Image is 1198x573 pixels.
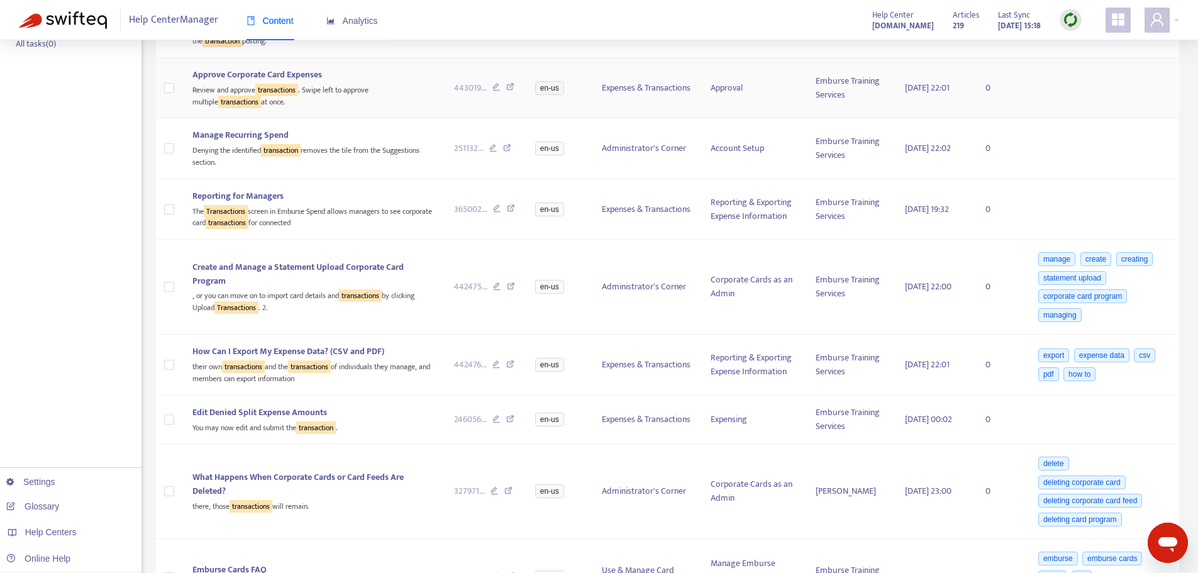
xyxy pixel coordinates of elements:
[1038,494,1142,508] span: deleting corporate card feed
[905,141,951,155] span: [DATE] 22:02
[192,82,434,108] div: Review and approve . Swipe left to approve multiple at once.
[1038,367,1059,381] span: pdf
[975,240,1026,335] td: 0
[535,358,564,372] span: en-us
[806,444,895,539] td: [PERSON_NAME]
[6,554,70,564] a: Online Help
[701,396,806,445] td: Expensing
[288,360,331,373] sqkw: transactions
[1038,252,1075,266] span: manage
[1080,252,1111,266] span: create
[454,358,487,372] span: 442476 ...
[204,205,248,218] sqkw: Transactions
[6,477,55,487] a: Settings
[701,335,806,395] td: Reporting & Exporting Expense Information
[1038,271,1106,285] span: statement upload
[535,142,564,155] span: en-us
[1082,552,1142,565] span: emburse cards
[872,18,934,33] a: [DOMAIN_NAME]
[192,470,404,498] span: What Happens When Corporate Cards or Card Feeds Are Deleted?
[19,11,107,29] img: Swifteq
[454,203,487,216] span: 365002 ...
[202,35,242,47] sqkw: transaction
[905,202,949,216] span: [DATE] 19:32
[192,359,434,384] div: their own and the of individuals they manage, and members can export information
[535,484,564,498] span: en-us
[192,142,434,168] div: Denying the identified removes the tile from the Suggestions section.
[872,19,934,33] strong: [DOMAIN_NAME]
[806,240,895,335] td: Emburse Training Services
[192,189,284,203] span: Reporting for Managers
[953,19,964,33] strong: 219
[1038,457,1069,470] span: delete
[1111,12,1126,27] span: appstore
[326,16,378,26] span: Analytics
[806,396,895,445] td: Emburse Training Services
[6,501,59,511] a: Glossary
[247,16,255,25] span: book
[998,19,1041,33] strong: [DATE] 15:18
[1038,308,1082,322] span: managing
[206,216,248,229] sqkw: transactions
[905,357,950,372] span: [DATE] 22:01
[905,279,951,294] span: [DATE] 22:00
[1038,348,1069,362] span: export
[592,335,701,395] td: Expenses & Transactions
[16,37,56,50] p: All tasks ( 0 )
[975,444,1026,539] td: 0
[592,444,701,539] td: Administrator's Corner
[192,128,289,142] span: Manage Recurring Spend
[701,240,806,335] td: Corporate Cards as an Admin
[1038,513,1122,526] span: deleting card program
[905,412,952,426] span: [DATE] 00:02
[454,81,487,95] span: 443019 ...
[975,58,1026,118] td: 0
[192,498,434,513] div: there, those will remain.
[192,344,384,359] span: How Can I Export My Expense Data? (CSV and PDF)
[975,335,1026,395] td: 0
[1116,252,1153,266] span: creating
[535,81,564,95] span: en-us
[454,413,487,426] span: 246056 ...
[192,67,322,82] span: Approve Corporate Card Expenses
[998,8,1030,22] span: Last Sync
[535,280,564,294] span: en-us
[806,335,895,395] td: Emburse Training Services
[872,8,914,22] span: Help Center
[701,444,806,539] td: Corporate Cards as an Admin
[806,118,895,179] td: Emburse Training Services
[1038,552,1078,565] span: emburse
[953,8,979,22] span: Articles
[454,142,484,155] span: 251132 ...
[1134,348,1155,362] span: csv
[1063,12,1079,28] img: sync.dc5367851b00ba804db3.png
[261,144,301,157] sqkw: transaction
[975,179,1026,240] td: 0
[975,396,1026,445] td: 0
[905,484,951,498] span: [DATE] 23:00
[701,179,806,240] td: Reporting & Exporting Expense Information
[25,527,77,537] span: Help Centers
[1148,523,1188,563] iframe: Button to launch messaging window
[247,16,294,26] span: Content
[592,396,701,445] td: Expenses & Transactions
[1063,367,1095,381] span: how to
[214,301,258,314] sqkw: Transactions
[192,420,434,434] div: You may now edit and submit the .
[1038,289,1127,303] span: corporate card program
[255,84,298,96] sqkw: transactions
[454,280,487,294] span: 442475 ...
[806,58,895,118] td: Emburse Training Services
[1150,12,1165,27] span: user
[296,421,336,434] sqkw: transaction
[592,118,701,179] td: Administrator's Corner
[592,240,701,335] td: Administrator's Corner
[339,289,382,302] sqkw: transactions
[592,58,701,118] td: Expenses & Transactions
[701,58,806,118] td: Approval
[806,179,895,240] td: Emburse Training Services
[905,81,950,95] span: [DATE] 22:01
[701,118,806,179] td: Account Setup
[592,179,701,240] td: Expenses & Transactions
[326,16,335,25] span: area-chart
